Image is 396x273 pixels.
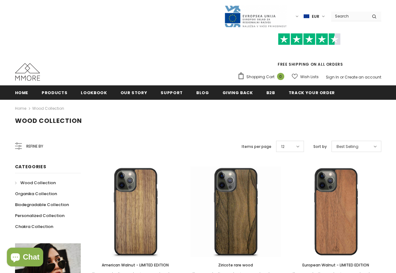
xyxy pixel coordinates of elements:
[238,45,381,61] iframe: Customer reviews powered by Trustpilot
[15,63,40,81] img: MMORE Cases
[242,144,271,150] label: Items per page
[223,90,253,96] span: Giving back
[15,105,26,112] a: Home
[5,248,45,268] inbox-online-store-chat: Shopify online store chat
[15,85,28,99] a: Home
[278,33,341,45] img: Trust Pilot Stars
[246,74,275,80] span: Shopping Cart
[224,5,287,28] img: Javni Razpis
[20,180,56,186] span: Wood Collection
[289,85,335,99] a: Track your order
[90,262,181,269] a: American Walnut - LIMITED EDITION
[291,262,381,269] a: European Walnut - LIMITED EDITION
[42,85,67,99] a: Products
[15,188,57,199] a: Organika Collection
[161,90,183,96] span: support
[15,191,57,197] span: Organika Collection
[161,85,183,99] a: support
[81,90,107,96] span: Lookbook
[300,74,319,80] span: Wish Lists
[15,202,69,208] span: Biodegradable Collection
[238,36,381,67] span: FREE SHIPPING ON ALL ORDERS
[313,144,327,150] label: Sort by
[266,85,275,99] a: B2B
[15,199,69,210] a: Biodegradable Collection
[224,13,287,19] a: Javni Razpis
[15,224,53,230] span: Chakra Collection
[32,106,64,111] a: Wood Collection
[102,262,169,268] span: American Walnut - LIMITED EDITION
[292,71,319,82] a: Wish Lists
[302,262,369,268] span: European Walnut - LIMITED EDITION
[337,144,358,150] span: Best Selling
[345,74,381,80] a: Create an account
[15,210,64,221] a: Personalized Collection
[15,164,46,170] span: Categories
[190,262,281,269] a: Ziricote rare wood
[218,262,253,268] span: Ziricote rare wood
[81,85,107,99] a: Lookbook
[26,143,43,150] span: Refine by
[223,85,253,99] a: Giving back
[42,90,67,96] span: Products
[266,90,275,96] span: B2B
[196,85,209,99] a: Blog
[15,116,82,125] span: Wood Collection
[238,72,287,82] a: Shopping Cart 0
[121,90,147,96] span: Our Story
[15,221,53,232] a: Chakra Collection
[15,213,64,219] span: Personalized Collection
[196,90,209,96] span: Blog
[289,90,335,96] span: Track your order
[326,74,339,80] a: Sign In
[15,177,56,188] a: Wood Collection
[340,74,344,80] span: or
[121,85,147,99] a: Our Story
[281,144,285,150] span: 12
[331,12,367,21] input: Search Site
[312,13,319,20] span: EUR
[277,73,284,80] span: 0
[15,90,28,96] span: Home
